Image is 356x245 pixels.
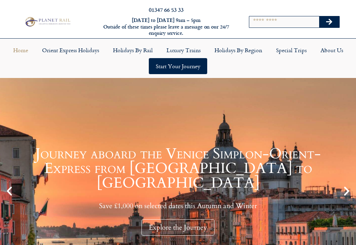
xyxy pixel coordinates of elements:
a: Start your Journey [149,58,207,74]
h6: [DATE] to [DATE] 9am – 5pm Outside of these times please leave a message on our 24/7 enquiry serv... [97,17,236,37]
a: 01347 66 53 33 [149,6,184,14]
div: Previous slide [3,185,15,197]
div: Explore the Journey [141,219,215,236]
a: Home [6,42,35,58]
button: Search [319,16,339,27]
p: Save £1,000 on selected dates this Autumn and Winter [17,201,339,210]
a: Luxury Trains [160,42,208,58]
a: Orient Express Holidays [35,42,106,58]
h1: Journey aboard the Venice Simplon-Orient-Express from [GEOGRAPHIC_DATA] to [GEOGRAPHIC_DATA] [17,147,339,190]
a: About Us [314,42,350,58]
div: Next slide [341,185,353,197]
nav: Menu [3,42,353,74]
a: Holidays by Rail [106,42,160,58]
img: Planet Rail Train Holidays Logo [23,16,72,28]
a: Holidays by Region [208,42,269,58]
a: Special Trips [269,42,314,58]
